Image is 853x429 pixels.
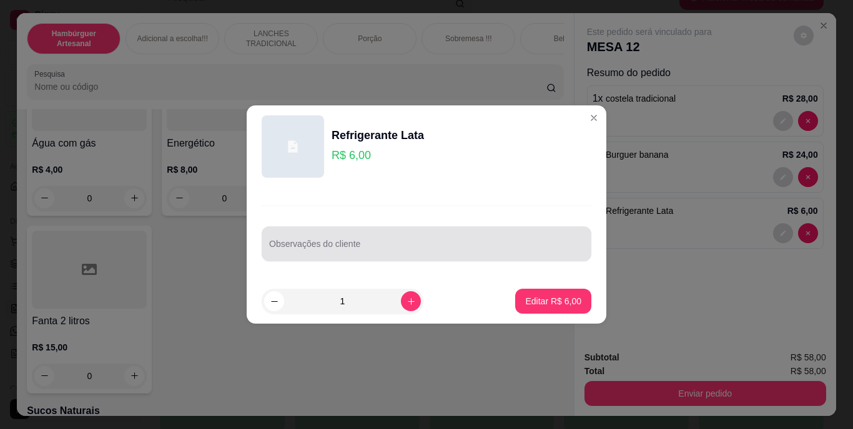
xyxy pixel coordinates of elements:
[525,295,581,307] p: Editar R$ 6,00
[401,291,421,311] button: increase-product-quantity
[269,243,584,255] input: Observações do cliente
[515,289,591,314] button: Editar R$ 6,00
[264,291,284,311] button: decrease-product-quantity
[332,147,424,164] p: R$ 6,00
[332,127,424,144] div: Refrigerante Lata
[584,108,604,128] button: Close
